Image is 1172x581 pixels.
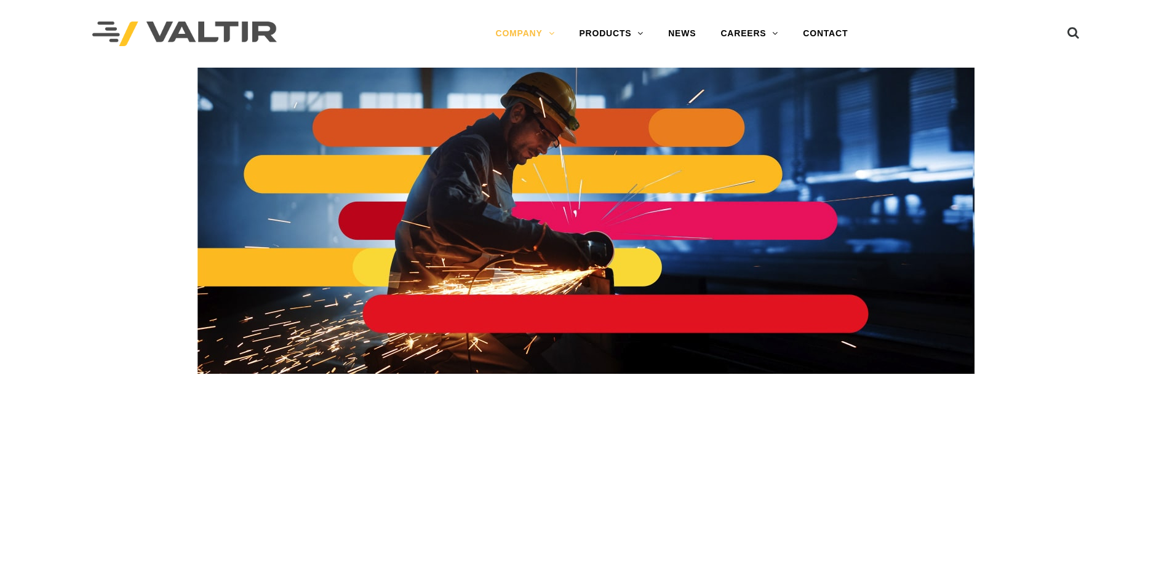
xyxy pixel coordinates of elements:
a: PRODUCTS [567,22,656,46]
a: COMPANY [483,22,567,46]
img: Valtir [92,22,277,47]
a: NEWS [656,22,708,46]
a: CONTACT [791,22,860,46]
a: CAREERS [708,22,791,46]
